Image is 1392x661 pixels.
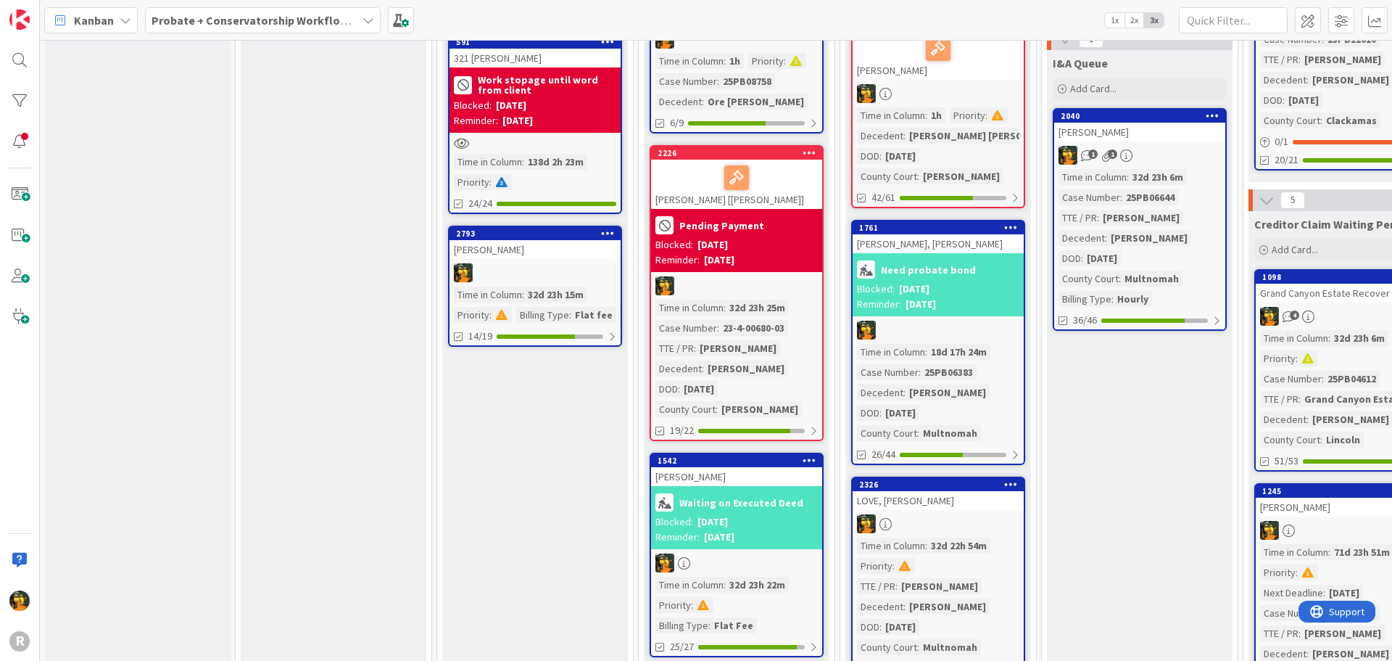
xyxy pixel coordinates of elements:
span: Support [30,2,66,20]
span: : [717,320,719,336]
div: DOD [655,381,678,397]
div: [PERSON_NAME] [651,467,822,486]
div: Multnomah [1121,271,1182,287]
img: MR [1260,307,1279,326]
div: MR [853,321,1024,340]
span: : [903,128,906,144]
span: : [985,107,987,123]
div: Flat Fee [710,617,757,633]
span: : [1081,250,1083,266]
div: Decedent [1260,411,1306,427]
div: Billing Type [655,617,708,633]
span: : [708,617,710,633]
span: : [879,619,882,635]
div: Time in Column [1260,544,1328,560]
div: MR [651,554,822,572]
div: 18d 17h 24m [927,344,990,360]
span: : [1320,432,1322,448]
span: : [724,300,726,316]
div: Blocked: [655,514,693,530]
span: : [717,73,719,89]
span: : [1306,72,1309,88]
span: 19/22 [670,423,694,438]
img: MR [1058,146,1077,165]
span: : [1322,371,1324,387]
div: Time in Column [857,538,925,554]
div: [DATE] [680,381,718,397]
div: 1542 [651,454,822,467]
span: : [895,578,898,594]
div: 1542[PERSON_NAME] [651,454,822,486]
div: Case Number [1058,189,1120,205]
div: 591 [449,36,621,49]
div: [DATE] [704,253,734,268]
div: 2326 [859,480,1024,490]
div: DOD [1058,250,1081,266]
span: : [1120,189,1122,205]
div: LOVE, [PERSON_NAME] [853,491,1024,510]
div: Clackamas [1322,112,1380,128]
span: : [1323,585,1325,601]
b: Work stopage until word from client [478,75,616,95]
div: Time in Column [655,300,724,316]
span: : [1296,564,1298,580]
div: [DATE] [697,514,728,530]
div: Decedent [1260,72,1306,88]
div: County Court [655,401,716,417]
div: [PERSON_NAME] [1054,123,1225,141]
div: [PERSON_NAME] [919,168,1003,184]
div: Case Number [857,364,919,380]
div: Reminder: [655,253,700,268]
div: Reminder: [857,297,901,312]
div: Reminder: [655,530,700,545]
span: 51/53 [1275,453,1298,469]
div: County Court [857,168,917,184]
span: : [678,381,680,397]
div: 23-4-00680-03 [719,320,788,336]
div: MR [449,263,621,282]
div: 321 [PERSON_NAME] [449,49,621,67]
span: : [784,53,786,69]
input: Quick Filter... [1179,7,1288,33]
div: [DATE] [704,530,734,545]
span: : [919,364,921,380]
span: : [702,361,704,377]
span: 0 / 1 [1275,134,1288,149]
div: [DATE] [882,619,919,635]
div: Case Number [655,320,717,336]
div: Priority [950,107,985,123]
span: : [925,538,927,554]
div: Billing Type [1058,291,1111,307]
span: : [1283,92,1285,108]
div: Priority [454,174,489,190]
div: Priority [1260,564,1296,580]
div: Time in Column [1058,169,1127,185]
span: : [489,307,492,323]
div: DOD [857,405,879,421]
span: 1 [1108,149,1117,159]
div: Reminder: [454,113,498,128]
div: 2226[PERSON_NAME] [[PERSON_NAME]] [651,147,822,209]
div: Priority [748,53,784,69]
span: 2x [1124,13,1144,28]
div: Time in Column [655,577,724,593]
span: 42/61 [871,190,895,205]
div: Blocked: [655,237,693,253]
span: 1 [1088,149,1098,159]
div: 138d 2h 23m [524,154,587,170]
span: : [489,174,492,190]
div: TTE / PR [1260,52,1298,67]
div: 2226 [658,148,822,158]
div: DOD [1260,92,1283,108]
div: 2226 [651,147,822,160]
div: [PERSON_NAME] [1301,52,1385,67]
img: MR [1260,521,1279,540]
div: MR [853,514,1024,533]
span: Add Card... [1070,82,1116,95]
span: : [1127,169,1129,185]
div: 1542 [658,456,822,466]
div: [DATE] [899,282,929,297]
span: : [1298,625,1301,641]
div: 591 [456,37,621,47]
div: MR [651,276,822,295]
